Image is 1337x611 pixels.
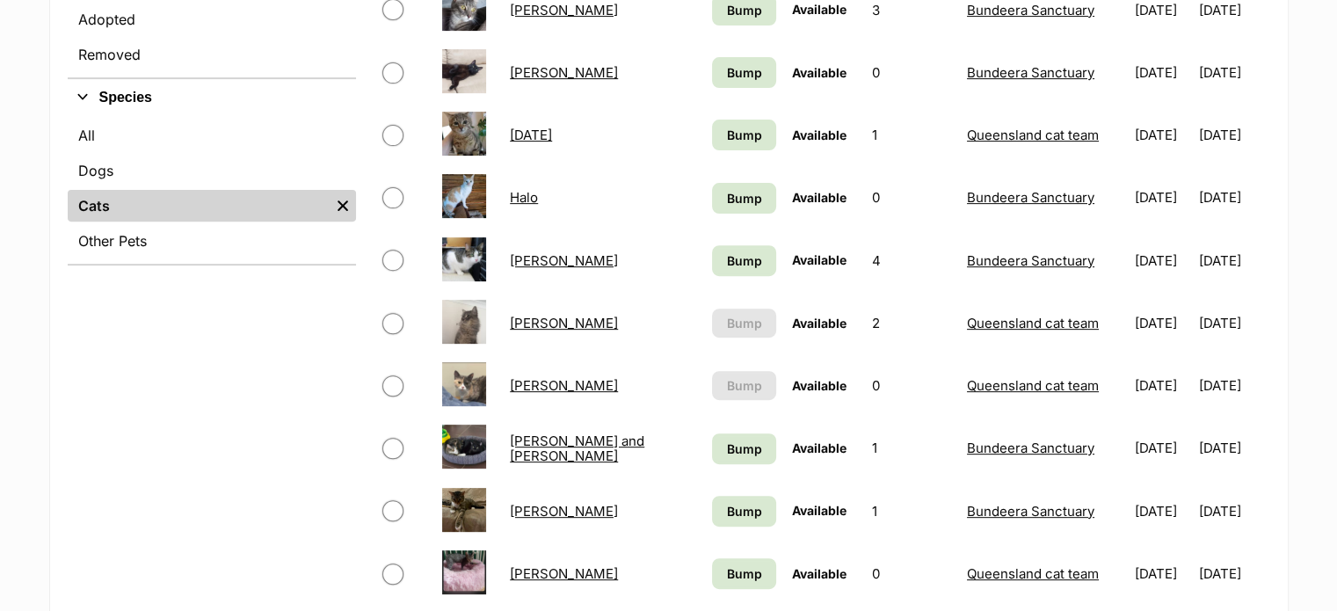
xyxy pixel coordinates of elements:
[967,127,1099,143] a: Queensland cat team
[727,63,762,82] span: Bump
[1128,167,1197,228] td: [DATE]
[967,252,1094,269] a: Bundeera Sanctuary
[510,503,618,520] a: [PERSON_NAME]
[330,190,356,222] a: Remove filter
[1128,105,1197,165] td: [DATE]
[712,371,776,400] button: Bump
[68,4,356,35] a: Adopted
[865,293,958,353] td: 2
[68,225,356,257] a: Other Pets
[792,503,847,518] span: Available
[727,376,762,395] span: Bump
[1199,293,1268,353] td: [DATE]
[510,252,618,269] a: [PERSON_NAME]
[967,189,1094,206] a: Bundeera Sanctuary
[792,316,847,331] span: Available
[510,433,644,464] a: [PERSON_NAME] and [PERSON_NAME]
[1199,42,1268,103] td: [DATE]
[1199,355,1268,416] td: [DATE]
[510,64,618,81] a: [PERSON_NAME]
[967,440,1094,456] a: Bundeera Sanctuary
[712,57,776,88] a: Bump
[712,433,776,464] a: Bump
[792,2,847,17] span: Available
[442,488,486,532] img: Lil Munchie
[1128,418,1197,478] td: [DATE]
[1199,105,1268,165] td: [DATE]
[727,189,762,207] span: Bump
[1128,230,1197,291] td: [DATE]
[712,558,776,589] a: Bump
[727,502,762,520] span: Bump
[967,315,1099,331] a: Queensland cat team
[510,2,618,18] a: [PERSON_NAME]
[967,377,1099,394] a: Queensland cat team
[967,64,1094,81] a: Bundeera Sanctuary
[1128,543,1197,604] td: [DATE]
[792,65,847,80] span: Available
[1199,230,1268,291] td: [DATE]
[1199,167,1268,228] td: [DATE]
[510,189,538,206] a: Halo
[1199,543,1268,604] td: [DATE]
[865,105,958,165] td: 1
[442,174,486,218] img: Halo
[727,440,762,458] span: Bump
[727,1,762,19] span: Bump
[510,565,618,582] a: [PERSON_NAME]
[712,309,776,338] button: Bump
[1128,481,1197,542] td: [DATE]
[865,418,958,478] td: 1
[792,190,847,205] span: Available
[68,39,356,70] a: Removed
[865,481,958,542] td: 1
[68,190,330,222] a: Cats
[727,126,762,144] span: Bump
[1128,355,1197,416] td: [DATE]
[865,230,958,291] td: 4
[792,440,847,455] span: Available
[1128,42,1197,103] td: [DATE]
[792,127,847,142] span: Available
[865,543,958,604] td: 0
[792,378,847,393] span: Available
[1199,418,1268,478] td: [DATE]
[1199,481,1268,542] td: [DATE]
[510,315,618,331] a: [PERSON_NAME]
[727,251,762,270] span: Bump
[727,564,762,583] span: Bump
[792,252,847,267] span: Available
[712,496,776,527] a: Bump
[865,355,958,416] td: 0
[68,120,356,151] a: All
[792,566,847,581] span: Available
[967,565,1099,582] a: Queensland cat team
[510,377,618,394] a: [PERSON_NAME]
[727,314,762,332] span: Bump
[68,116,356,264] div: Species
[68,86,356,109] button: Species
[1128,293,1197,353] td: [DATE]
[510,127,552,143] a: [DATE]
[712,120,776,150] a: Bump
[712,183,776,214] a: Bump
[967,503,1094,520] a: Bundeera Sanctuary
[865,167,958,228] td: 0
[68,155,356,186] a: Dogs
[967,2,1094,18] a: Bundeera Sanctuary
[865,42,958,103] td: 0
[712,245,776,276] a: Bump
